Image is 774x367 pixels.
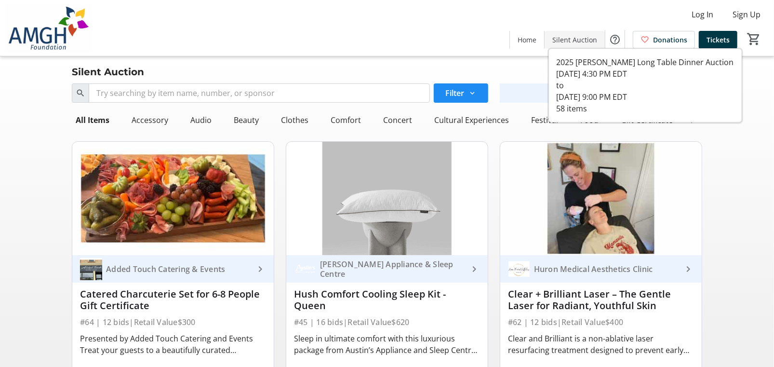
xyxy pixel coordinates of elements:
[294,315,480,329] div: #45 | 16 bids | Retail Value $620
[745,30,762,48] button: Cart
[6,4,92,52] img: Alexandra Marine & General Hospital Foundation's Logo
[187,110,215,130] div: Audio
[684,7,721,22] button: Log In
[286,255,488,283] a: Austin's Appliance & Sleep Centre[PERSON_NAME] Appliance & Sleep Centre
[527,110,562,130] div: Festival
[633,31,695,49] a: Donations
[500,255,702,283] a: Huron Medical Aesthetics ClinicHuron Medical Aesthetics Clinic
[430,110,513,130] div: Cultural Experiences
[277,110,312,130] div: Clothes
[552,35,597,45] span: Silent Auction
[66,64,150,80] div: Silent Auction
[294,333,480,356] div: Sleep in ultimate comfort with this luxurious package from Austin’s Appliance and Sleep Centre. I...
[294,288,480,312] div: Hush Comfort Cooling Sleep Kit - Queen
[508,288,694,312] div: Clear + Brilliant Laser – The Gentle Laser for Radiant, Youthful Skin
[605,30,625,49] button: Help
[545,31,605,49] a: Silent Auction
[80,315,266,329] div: #64 | 12 bids | Retail Value $300
[294,258,316,280] img: Austin's Appliance & Sleep Centre
[80,333,266,356] div: Presented by Added Touch Catering and Events Treat your guests to a beautifully curated charcuter...
[557,103,734,114] div: 58 items
[653,35,687,45] span: Donations
[80,288,266,312] div: Catered Charcuterie Set for 6-8 People Gift Certificate
[707,35,730,45] span: Tickets
[316,259,468,279] div: [PERSON_NAME] Appliance & Sleep Centre
[128,110,172,130] div: Accessory
[72,255,274,283] a: Added Touch Catering & EventsAdded Touch Catering & Events
[254,263,266,275] mat-icon: keyboard_arrow_right
[557,56,734,68] div: 2025 [PERSON_NAME] Long Table Dinner Auction
[557,68,734,80] div: [DATE] 4:30 PM EDT
[733,9,761,20] span: Sign Up
[379,110,416,130] div: Concert
[468,263,480,275] mat-icon: keyboard_arrow_right
[508,315,694,329] div: #62 | 12 bids | Retail Value $400
[682,263,694,275] mat-icon: keyboard_arrow_right
[508,333,694,356] div: Clear and Brilliant is a non-ablative laser resurfacing treatment designed to prevent early signs...
[725,7,768,22] button: Sign Up
[445,87,464,99] span: Filter
[557,91,734,103] div: [DATE] 9:00 PM EDT
[286,142,488,255] img: Hush Comfort Cooling Sleep Kit - Queen
[692,9,713,20] span: Log In
[434,83,488,103] button: Filter
[80,258,102,280] img: Added Touch Catering & Events
[500,142,702,255] img: Clear + Brilliant Laser – The Gentle Laser for Radiant, Youthful Skin
[699,31,737,49] a: Tickets
[557,80,734,91] div: to
[72,110,113,130] div: All Items
[518,35,536,45] span: Home
[508,258,530,280] img: Huron Medical Aesthetics Clinic
[327,110,365,130] div: Comfort
[102,264,254,274] div: Added Touch Catering & Events
[89,83,430,103] input: Try searching by item name, number, or sponsor
[510,31,544,49] a: Home
[72,142,274,255] img: Catered Charcuterie Set for 6-8 People Gift Certificate
[530,264,682,274] div: Huron Medical Aesthetics Clinic
[230,110,263,130] div: Beauty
